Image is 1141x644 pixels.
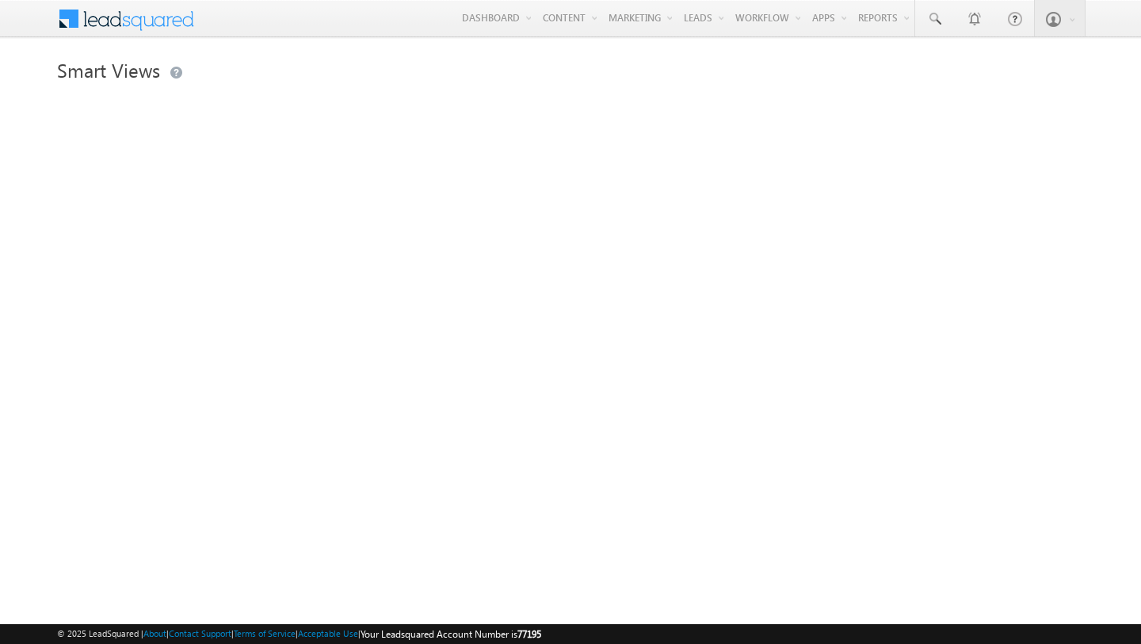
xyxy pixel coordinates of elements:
a: About [143,628,166,638]
span: Your Leadsquared Account Number is [361,628,541,640]
a: Acceptable Use [298,628,358,638]
span: 77195 [517,628,541,640]
a: Contact Support [169,628,231,638]
span: © 2025 LeadSquared | | | | | [57,627,541,642]
span: Smart Views [57,57,160,82]
a: Terms of Service [234,628,296,638]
